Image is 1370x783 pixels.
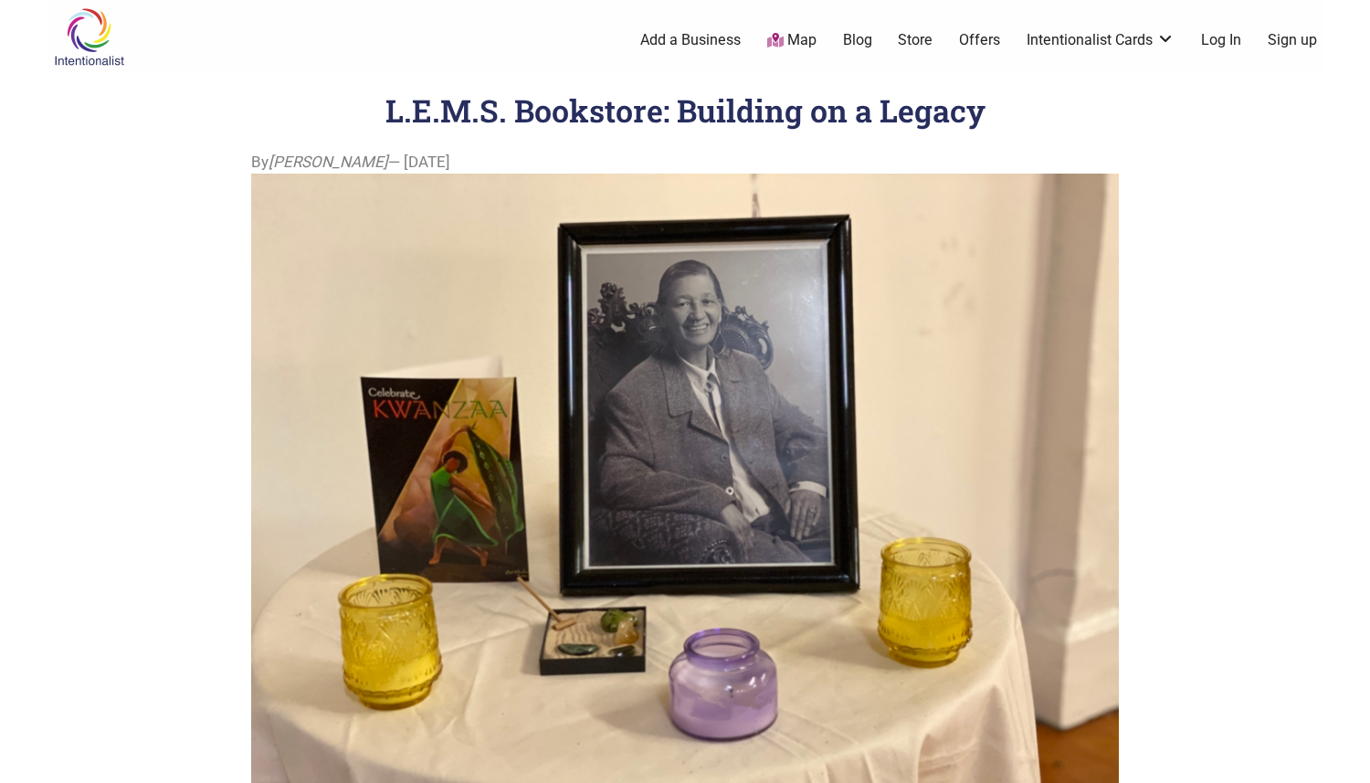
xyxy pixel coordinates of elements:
[1201,30,1241,50] a: Log In
[640,30,741,50] a: Add a Business
[843,30,872,50] a: Blog
[959,30,1000,50] a: Offers
[767,30,817,51] a: Map
[46,7,132,67] img: Intentionalist
[1027,30,1175,50] a: Intentionalist Cards
[385,90,985,131] h1: L.E.M.S. Bookstore: Building on a Legacy
[251,151,450,175] span: By — [DATE]
[1268,30,1317,50] a: Sign up
[269,153,388,171] i: [PERSON_NAME]
[898,30,933,50] a: Store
